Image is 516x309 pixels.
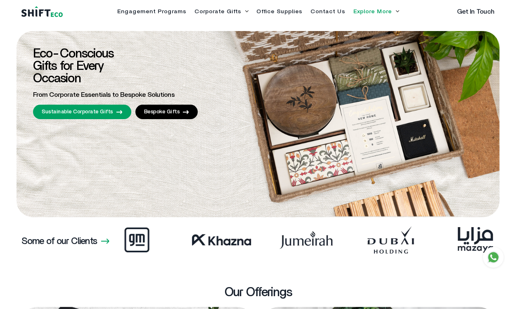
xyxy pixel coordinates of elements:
[21,237,97,246] h3: Some of our Clients
[117,9,186,14] a: Engagement Programs
[344,225,429,254] img: Frame_41.webp
[256,9,302,14] a: Office Supplies
[175,225,260,254] img: Frame_59.webp
[260,225,344,254] img: Frame_38.webp
[33,105,131,119] a: Sustainable Corporate Gifts
[90,225,175,254] img: Frame_42.webp
[33,91,175,98] span: From Corporate Essentials to Bespoke Solutions
[194,9,241,14] a: Corporate Gifts
[310,9,345,14] a: Contact Us
[135,105,198,119] a: Bespoke Gifts
[33,48,114,85] span: Eco-Conscious Gifts for Every Occasion
[225,286,292,299] h3: Our Offerings
[429,225,514,254] img: mazaya.webp
[457,8,495,15] a: Get In Touch
[353,9,392,14] a: Explore More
